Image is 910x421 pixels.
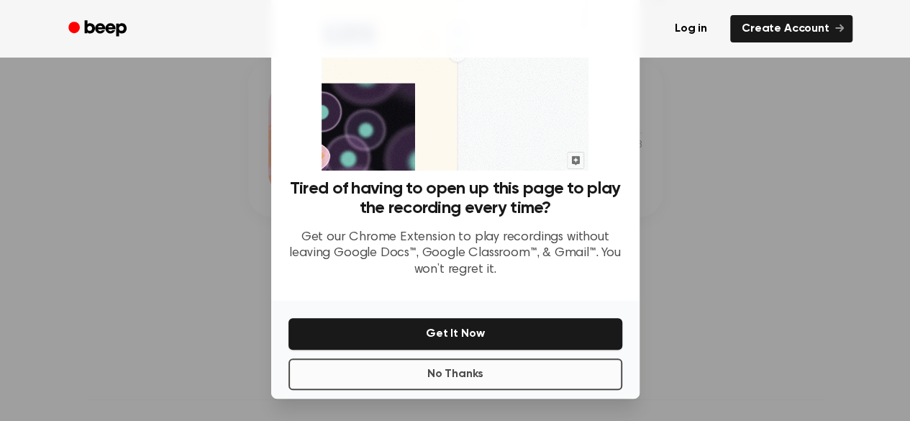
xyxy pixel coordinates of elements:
h3: Tired of having to open up this page to play the recording every time? [288,179,622,218]
button: No Thanks [288,358,622,390]
a: Log in [660,12,722,45]
a: Beep [58,15,140,43]
button: Get It Now [288,318,622,350]
p: Get our Chrome Extension to play recordings without leaving Google Docs™, Google Classroom™, & Gm... [288,230,622,279]
a: Create Account [730,15,852,42]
